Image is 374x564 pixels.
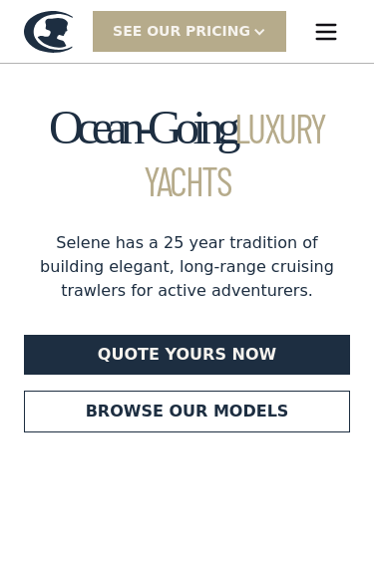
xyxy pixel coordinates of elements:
span: Luxury Yachts [144,104,325,204]
div: SEE Our Pricing [93,11,286,51]
a: home [24,11,82,53]
a: Browse our models [24,391,350,432]
div: SEE Our Pricing [113,21,250,42]
div: menu [302,8,350,56]
h1: Ocean-Going [28,102,347,207]
div: Selene has a 25 year tradition of building elegant, long-range cruising trawlers for active adven... [24,231,350,303]
a: Quote yours now [24,335,350,375]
